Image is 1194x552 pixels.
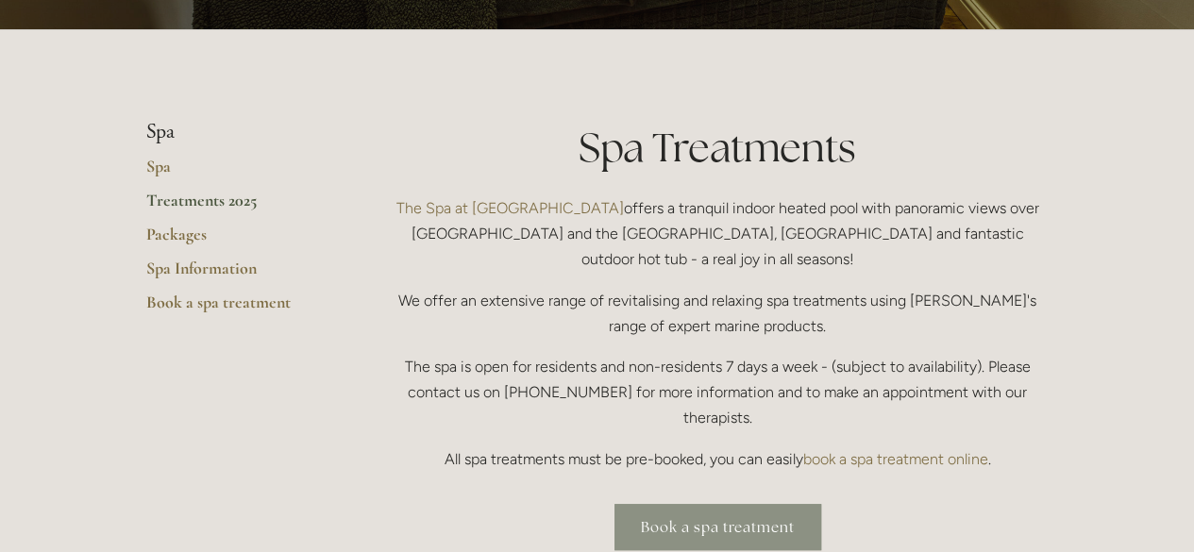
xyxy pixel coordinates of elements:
p: We offer an extensive range of revitalising and relaxing spa treatments using [PERSON_NAME]'s ran... [387,288,1049,339]
a: Spa Information [146,258,327,292]
p: The spa is open for residents and non-residents 7 days a week - (subject to availability). Please... [387,354,1049,431]
h1: Spa Treatments [387,120,1049,176]
li: Spa [146,120,327,144]
a: Book a spa treatment [146,292,327,326]
a: book a spa treatment online [803,450,988,468]
p: offers a tranquil indoor heated pool with panoramic views over [GEOGRAPHIC_DATA] and the [GEOGRAP... [387,195,1049,273]
a: Treatments 2025 [146,190,327,224]
a: Spa [146,156,327,190]
a: Packages [146,224,327,258]
p: All spa treatments must be pre-booked, you can easily . [387,446,1049,472]
a: The Spa at [GEOGRAPHIC_DATA] [396,199,624,217]
a: Book a spa treatment [614,504,821,550]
